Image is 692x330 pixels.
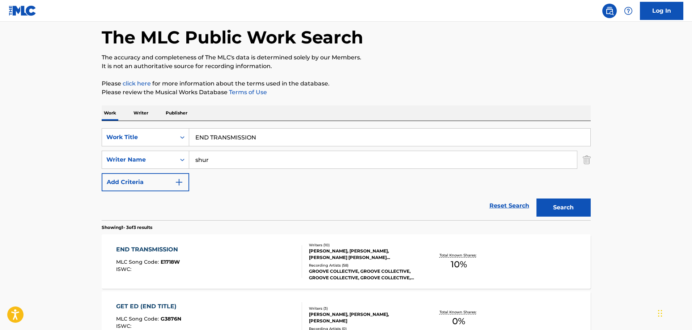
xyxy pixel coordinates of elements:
a: Terms of Use [228,89,267,96]
span: ISWC : [116,266,133,272]
p: Please review the Musical Works Database [102,88,591,97]
a: Log In [640,2,683,20]
div: [PERSON_NAME], [PERSON_NAME], [PERSON_NAME] [309,311,418,324]
img: MLC Logo [9,5,37,16]
a: Reset Search [486,198,533,214]
p: Writer [131,105,150,121]
h1: The MLC Public Work Search [102,26,363,48]
div: [PERSON_NAME], [PERSON_NAME], [PERSON_NAME] [PERSON_NAME] [PERSON_NAME] [PERSON_NAME], [PERSON_NA... [309,248,418,261]
div: GROOVE COLLECTIVE, GROOVE COLLECTIVE, GROOVE COLLECTIVE, GROOVE COLLECTIVE, GROOVE COLLECTIVE [309,268,418,281]
img: search [605,7,614,15]
div: Writers ( 3 ) [309,306,418,311]
img: 9d2ae6d4665cec9f34b9.svg [175,178,183,187]
span: E1718W [161,259,180,265]
div: Writers ( 10 ) [309,242,418,248]
form: Search Form [102,128,591,220]
a: END TRANSMISSIONMLC Song Code:E1718WISWC:Writers (10)[PERSON_NAME], [PERSON_NAME], [PERSON_NAME] ... [102,234,591,289]
div: Recording Artists ( 58 ) [309,263,418,268]
a: click here [123,80,151,87]
img: help [624,7,633,15]
div: Drag [658,302,662,324]
p: It is not an authoritative source for recording information. [102,62,591,71]
span: 0 % [452,315,465,328]
p: Please for more information about the terms used in the database. [102,79,591,88]
span: ISWC : [116,323,133,329]
p: Work [102,105,118,121]
p: Total Known Shares: [440,252,478,258]
p: Publisher [164,105,190,121]
iframe: Chat Widget [656,295,692,330]
div: Writer Name [106,155,171,164]
button: Add Criteria [102,173,189,191]
p: The accuracy and completeness of The MLC's data is determined solely by our Members. [102,53,591,62]
a: Public Search [602,4,617,18]
span: MLC Song Code : [116,259,161,265]
div: Work Title [106,133,171,142]
img: Delete Criterion [583,151,591,169]
span: G3876N [161,316,181,322]
p: Total Known Shares: [440,309,478,315]
div: END TRANSMISSION [116,245,182,254]
div: GET ED (END TITLE) [116,302,181,311]
span: 10 % [451,258,467,271]
p: Showing 1 - 3 of 3 results [102,224,152,231]
button: Search [536,199,591,217]
span: MLC Song Code : [116,316,161,322]
div: Help [621,4,636,18]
